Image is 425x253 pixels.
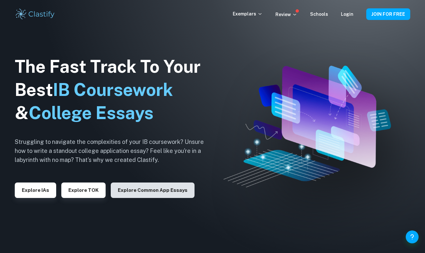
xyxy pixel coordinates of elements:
span: IB Coursework [53,80,173,100]
button: Explore IAs [15,183,56,198]
button: Explore TOK [61,183,106,198]
a: Explore Common App essays [111,187,195,193]
p: Review [275,11,297,18]
a: Explore IAs [15,187,56,193]
button: JOIN FOR FREE [366,8,410,20]
a: Explore TOK [61,187,106,193]
img: Clastify logo [15,8,56,21]
a: Schools [310,12,328,17]
h1: The Fast Track To Your Best & [15,55,214,125]
p: Exemplars [233,10,263,17]
button: Help and Feedback [406,230,419,243]
h6: Struggling to navigate the complexities of your IB coursework? Unsure how to write a standout col... [15,137,214,164]
button: Explore Common App essays [111,183,195,198]
span: College Essays [29,103,153,123]
img: Clastify hero [223,66,391,187]
a: Login [341,12,353,17]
